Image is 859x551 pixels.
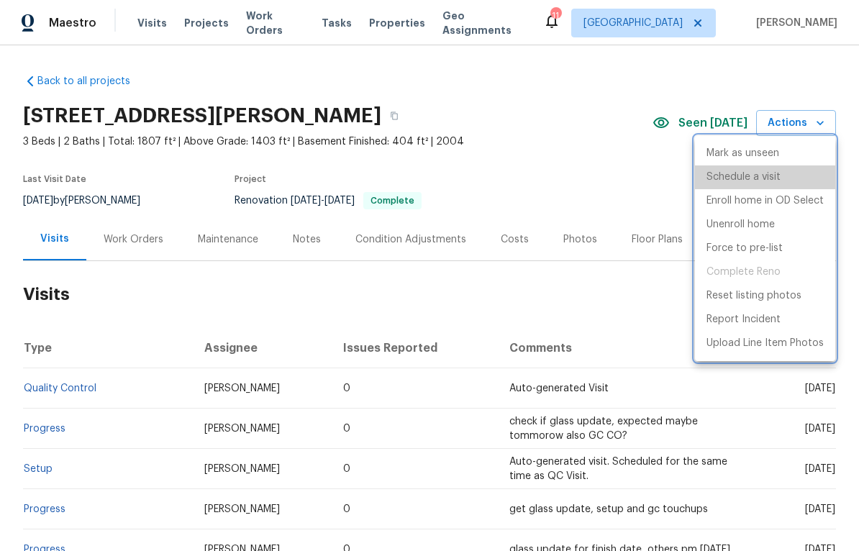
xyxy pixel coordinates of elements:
[706,288,801,304] p: Reset listing photos
[706,336,824,351] p: Upload Line Item Photos
[706,312,781,327] p: Report Incident
[706,170,781,185] p: Schedule a visit
[695,260,835,284] span: Project is already completed
[706,241,783,256] p: Force to pre-list
[706,146,779,161] p: Mark as unseen
[706,217,775,232] p: Unenroll home
[706,193,824,209] p: Enroll home in OD Select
